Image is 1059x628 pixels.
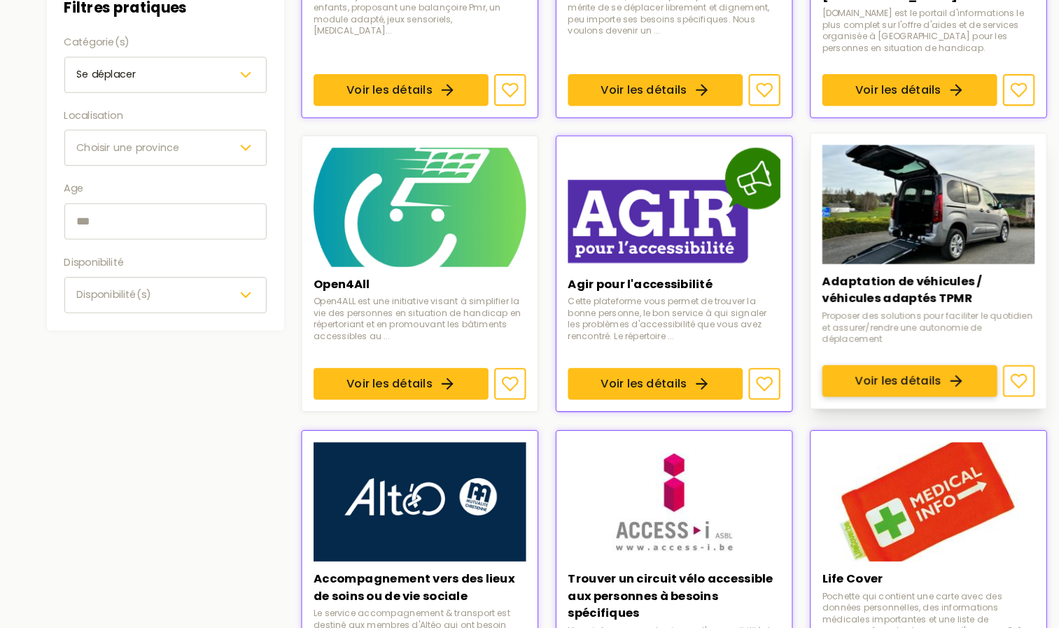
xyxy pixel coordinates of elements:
[304,72,473,103] a: Voir les détails
[62,104,258,121] label: Localisation
[550,357,720,388] a: Voir les détails
[62,33,258,50] label: Catégorie(s)
[550,72,720,103] a: Voir les détails
[725,72,756,103] button: Ajouter aux favoris
[62,269,258,304] button: Disponibilité(s)
[74,278,147,292] span: Disponibilité(s)
[797,72,966,103] a: Voir les détails
[74,136,174,150] span: Choisir une province
[62,55,258,90] button: Se déplacer
[304,357,473,388] a: Voir les détails
[479,357,510,388] button: Ajouter aux favoris
[62,126,258,161] button: Choisir une province
[972,355,1002,385] button: Ajouter aux favoris
[725,357,756,388] button: Ajouter aux favoris
[479,72,510,103] button: Ajouter aux favoris
[972,72,1002,103] button: Ajouter aux favoris
[797,355,966,385] a: Voir les détails
[62,246,258,263] label: Disponibilité
[74,65,132,79] span: Se déplacer
[62,175,258,192] label: Age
